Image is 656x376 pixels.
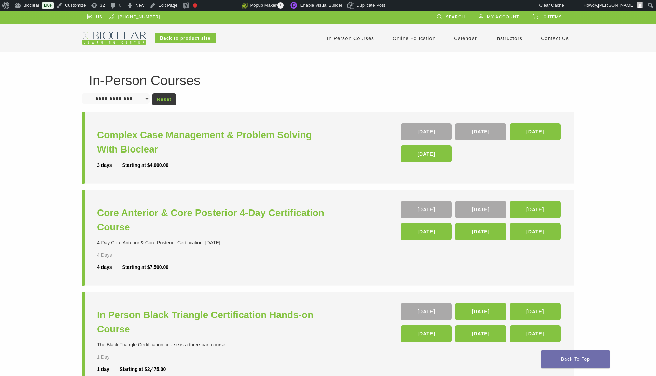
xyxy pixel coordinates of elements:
[97,162,122,169] div: 3 days
[97,341,330,348] div: The Black Triangle Certification course is a three-part course.
[122,162,168,169] div: Starting at $4,000.00
[203,2,242,10] img: Views over 48 hours. Click for more Jetpack Stats.
[87,11,102,21] a: US
[401,123,562,166] div: , , ,
[510,223,561,240] a: [DATE]
[97,206,330,234] a: Core Anterior & Core Posterior 4-Day Certification Course
[97,239,330,246] div: 4-Day Core Anterior & Core Posterior Certification. [DATE]
[97,128,330,157] a: Complex Case Management & Problem Solving With Bioclear
[152,93,176,105] a: Reset
[455,223,506,240] a: [DATE]
[155,33,216,43] a: Back to product site
[401,123,452,140] a: [DATE]
[541,35,569,41] a: Contact Us
[510,303,561,320] a: [DATE]
[401,145,452,162] a: [DATE]
[455,201,506,218] a: [DATE]
[454,35,477,41] a: Calendar
[401,325,452,342] a: [DATE]
[327,35,374,41] a: In-Person Courses
[541,350,610,368] a: Back To Top
[533,11,562,21] a: 0 items
[42,2,54,9] a: Live
[401,201,562,244] div: , , , , ,
[510,201,561,218] a: [DATE]
[510,123,561,140] a: [DATE]
[277,2,284,9] span: 1
[401,223,452,240] a: [DATE]
[510,325,561,342] a: [DATE]
[193,3,197,8] div: Focus keyphrase not set
[97,264,122,271] div: 4 days
[82,32,146,45] img: Bioclear
[598,3,634,8] span: [PERSON_NAME]
[544,14,562,20] span: 0 items
[401,303,452,320] a: [DATE]
[455,123,506,140] a: [DATE]
[97,353,132,361] div: 1 Day
[122,264,168,271] div: Starting at $7,500.00
[109,11,160,21] a: [PHONE_NUMBER]
[437,11,465,21] a: Search
[97,366,120,373] div: 1 day
[487,14,519,20] span: My Account
[401,201,452,218] a: [DATE]
[97,308,330,336] a: In Person Black Triangle Certification Hands-on Course
[446,14,465,20] span: Search
[479,11,519,21] a: My Account
[120,366,166,373] div: Starting at $2,475.00
[455,325,506,342] a: [DATE]
[89,74,567,87] h1: In-Person Courses
[393,35,436,41] a: Online Education
[455,303,506,320] a: [DATE]
[495,35,522,41] a: Instructors
[97,251,132,259] div: 4 Days
[401,303,562,346] div: , , , , ,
